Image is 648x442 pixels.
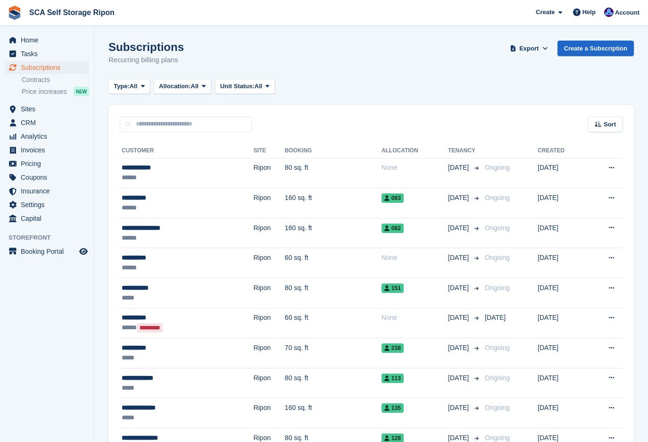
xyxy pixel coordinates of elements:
[191,82,199,91] span: All
[255,82,263,91] span: All
[538,188,587,218] td: [DATE]
[130,82,138,91] span: All
[448,343,471,353] span: [DATE]
[253,248,284,278] td: Ripon
[485,254,510,261] span: Ongoing
[582,8,596,17] span: Help
[382,193,404,203] span: 083
[21,245,77,258] span: Booking Portal
[485,434,510,442] span: Ongoing
[448,283,471,293] span: [DATE]
[448,223,471,233] span: [DATE]
[8,233,94,242] span: Storefront
[285,188,382,218] td: 160 sq. ft
[5,143,89,157] a: menu
[21,102,77,116] span: Sites
[78,246,89,257] a: Preview store
[21,116,77,129] span: CRM
[538,248,587,278] td: [DATE]
[21,143,77,157] span: Invoices
[285,248,382,278] td: 60 sq. ft
[448,253,471,263] span: [DATE]
[5,130,89,143] a: menu
[285,368,382,398] td: 80 sq. ft
[485,344,510,351] span: Ongoing
[536,8,555,17] span: Create
[21,171,77,184] span: Coupons
[253,158,284,188] td: Ripon
[253,398,284,428] td: Ripon
[285,218,382,248] td: 160 sq. ft
[5,198,89,211] a: menu
[285,278,382,309] td: 80 sq. ft
[485,224,510,232] span: Ongoing
[485,404,510,411] span: Ongoing
[21,33,77,47] span: Home
[22,75,89,84] a: Contracts
[5,245,89,258] a: menu
[382,343,404,353] span: 238
[538,338,587,368] td: [DATE]
[253,143,284,158] th: Site
[120,143,253,158] th: Customer
[538,218,587,248] td: [DATE]
[215,79,275,94] button: Unit Status: All
[615,8,640,17] span: Account
[538,278,587,309] td: [DATE]
[154,79,211,94] button: Allocation: All
[538,308,587,338] td: [DATE]
[21,184,77,198] span: Insurance
[108,55,184,66] p: Recurring billing plans
[382,403,404,413] span: 135
[114,82,130,91] span: Type:
[5,184,89,198] a: menu
[253,368,284,398] td: Ripon
[448,373,471,383] span: [DATE]
[448,143,481,158] th: Tenancy
[485,164,510,171] span: Ongoing
[74,87,89,96] div: NEW
[485,314,506,321] span: [DATE]
[382,143,448,158] th: Allocation
[382,284,404,293] span: 151
[448,313,471,323] span: [DATE]
[382,224,404,233] span: 082
[382,313,448,323] div: None
[5,61,89,74] a: menu
[253,188,284,218] td: Ripon
[285,398,382,428] td: 160 sq. ft
[5,33,89,47] a: menu
[5,116,89,129] a: menu
[382,374,404,383] span: 113
[21,212,77,225] span: Capital
[5,47,89,60] a: menu
[448,403,471,413] span: [DATE]
[25,5,118,20] a: SCA Self Storage Ripon
[159,82,191,91] span: Allocation:
[220,82,255,91] span: Unit Status:
[538,143,587,158] th: Created
[8,6,22,20] img: stora-icon-8386f47178a22dfd0bd8f6a31ec36ba5ce8667c1dd55bd0f319d3a0aa187defe.svg
[448,193,471,203] span: [DATE]
[448,163,471,173] span: [DATE]
[22,87,67,96] span: Price increases
[5,212,89,225] a: menu
[285,143,382,158] th: Booking
[108,41,184,53] h1: Subscriptions
[285,158,382,188] td: 80 sq. ft
[485,284,510,292] span: Ongoing
[21,61,77,74] span: Subscriptions
[519,44,539,53] span: Export
[108,79,150,94] button: Type: All
[485,374,510,382] span: Ongoing
[538,158,587,188] td: [DATE]
[253,338,284,368] td: Ripon
[382,253,448,263] div: None
[538,368,587,398] td: [DATE]
[508,41,550,56] button: Export
[253,218,284,248] td: Ripon
[285,338,382,368] td: 70 sq. ft
[538,398,587,428] td: [DATE]
[21,130,77,143] span: Analytics
[21,47,77,60] span: Tasks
